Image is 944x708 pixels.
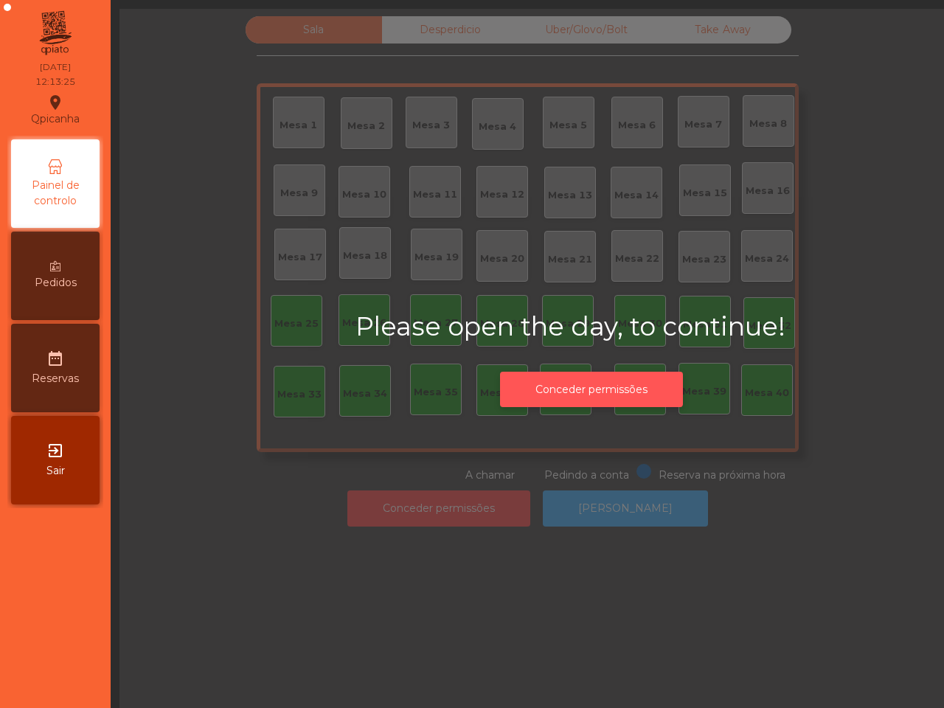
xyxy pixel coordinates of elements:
[15,178,96,209] span: Painel de controlo
[46,350,64,367] i: date_range
[40,60,71,74] div: [DATE]
[355,311,827,342] h2: Please open the day, to continue!
[46,463,65,479] span: Sair
[35,275,77,291] span: Pedidos
[31,91,80,128] div: Qpicanha
[46,442,64,459] i: exit_to_app
[500,372,683,408] button: Conceder permissões
[37,7,73,59] img: qpiato
[46,94,64,111] i: location_on
[35,75,75,88] div: 12:13:25
[32,371,79,386] span: Reservas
